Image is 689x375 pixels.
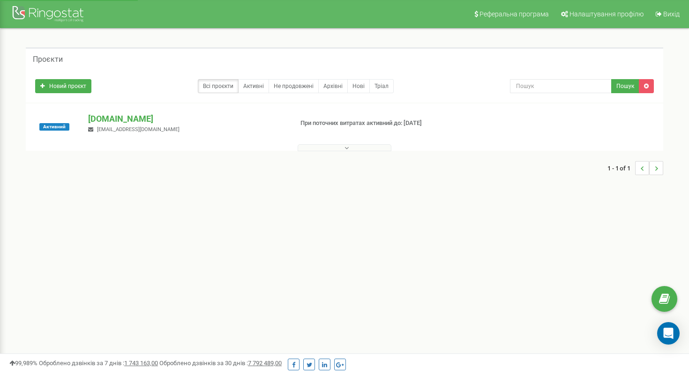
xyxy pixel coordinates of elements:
span: 1 - 1 of 1 [607,161,635,175]
input: Пошук [510,79,612,93]
a: Архівні [318,79,348,93]
nav: ... [607,152,663,184]
div: Open Intercom Messenger [657,322,680,345]
span: 99,989% [9,360,37,367]
span: [EMAIL_ADDRESS][DOMAIN_NAME] [97,126,180,132]
p: При поточних витратах активний до: [DATE] [300,119,445,128]
span: Оброблено дзвінків за 30 днів : [159,360,282,367]
a: Тріал [369,79,394,93]
u: 7 792 489,00 [248,360,282,367]
span: Оброблено дзвінків за 7 днів : [39,360,158,367]
span: Вихід [663,10,680,18]
p: [DOMAIN_NAME] [88,113,285,125]
a: Новий проєкт [35,79,91,93]
a: Не продовжені [269,79,319,93]
h5: Проєкти [33,55,63,64]
a: Нові [347,79,370,93]
button: Пошук [611,79,639,93]
a: Всі проєкти [198,79,239,93]
span: Реферальна програма [479,10,549,18]
span: Налаштування профілю [569,10,644,18]
a: Активні [238,79,269,93]
u: 1 743 163,00 [124,360,158,367]
span: Активний [39,123,69,131]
